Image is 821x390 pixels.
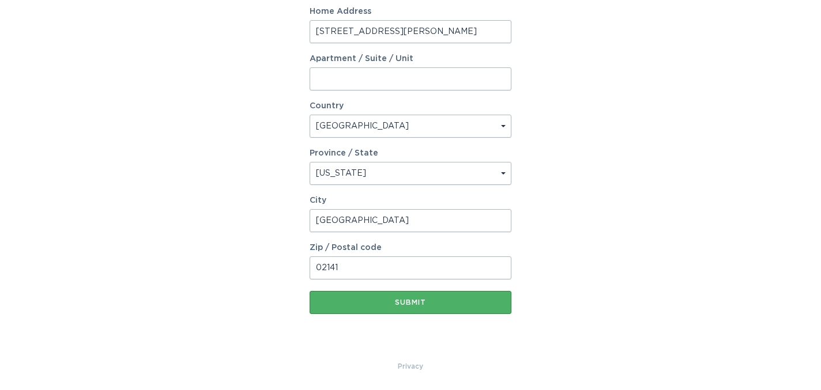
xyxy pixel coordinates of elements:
[398,360,423,373] a: Privacy Policy & Terms of Use
[310,291,511,314] button: Submit
[310,244,511,252] label: Zip / Postal code
[310,55,511,63] label: Apartment / Suite / Unit
[315,299,506,306] div: Submit
[310,102,344,110] label: Country
[310,7,511,16] label: Home Address
[310,196,511,205] label: City
[310,149,378,157] label: Province / State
